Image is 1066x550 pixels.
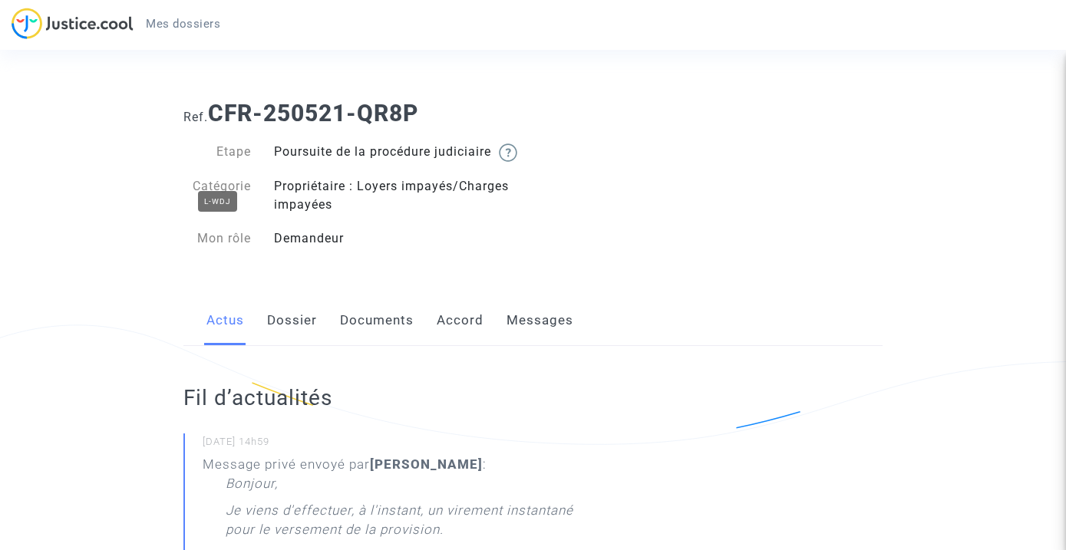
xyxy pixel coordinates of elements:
a: Actus [206,295,244,346]
a: Documents [340,295,414,346]
b: [PERSON_NAME] [370,456,483,472]
p: Bonjour, [226,474,278,501]
div: Catégorie [172,177,262,214]
div: Poursuite de la procédure judiciaire [262,143,533,162]
span: Mes dossiers [146,17,220,31]
a: Dossier [267,295,317,346]
h2: Fil d’actualités [183,384,603,411]
div: Etape [172,143,262,162]
a: Messages [507,295,573,346]
div: Demandeur [262,229,533,248]
img: jc-logo.svg [12,8,134,39]
a: Accord [437,295,483,346]
b: CFR-250521-QR8P [208,100,418,127]
small: [DATE] 14h59 [203,435,603,455]
div: Propriétaire : Loyers impayés/Charges impayées [262,177,533,214]
img: help.svg [499,143,517,162]
span: Ref. [183,110,208,124]
p: Je viens d'effectuer, à l'instant, un virement instantané pour le versement de la provision. [226,501,603,547]
div: Mon rôle [172,229,262,248]
a: Mes dossiers [134,12,233,35]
